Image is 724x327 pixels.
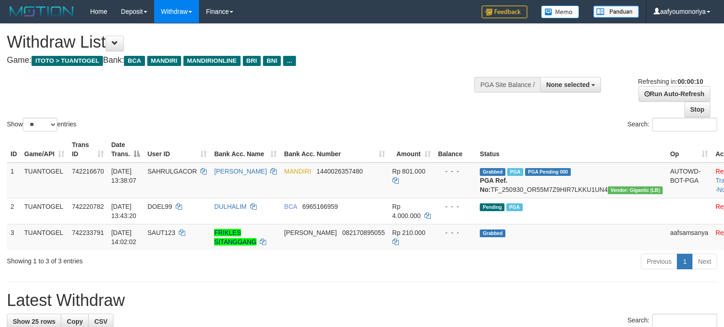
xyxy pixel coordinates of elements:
span: BNI [263,56,281,66]
span: SAUT123 [147,229,175,236]
th: Trans ID: activate to sort column ascending [68,136,107,163]
span: 742233791 [72,229,104,236]
img: Feedback.jpg [482,5,527,18]
span: [DATE] 13:43:20 [111,203,136,219]
th: Status [476,136,666,163]
td: TF_250930_OR55M7Z9HIR7LKKU1UN4 [476,163,666,198]
td: TUANTOGEL [21,198,68,224]
th: Amount: activate to sort column ascending [389,136,434,163]
th: Bank Acc. Name: activate to sort column ascending [210,136,280,163]
div: PGA Site Balance / [474,77,540,93]
span: Vendor URL: https://dashboard.q2checkout.com/secure [608,186,663,194]
a: DULHALIM [214,203,247,210]
img: Button%20Memo.svg [541,5,579,18]
td: aafsamsanya [666,224,712,250]
span: None selected [546,81,590,88]
span: Refreshing in: [638,78,703,85]
td: TUANTOGEL [21,163,68,198]
span: BCA [284,203,297,210]
span: ... [283,56,295,66]
td: 1 [7,163,21,198]
span: MANDIRI [147,56,181,66]
span: Pending [480,203,504,211]
a: Run Auto-Refresh [638,86,710,102]
select: Showentries [23,118,57,131]
div: - - - [438,228,473,237]
a: Stop [684,102,710,117]
span: Copy 1440026357480 to clipboard [316,168,363,175]
div: - - - [438,202,473,211]
span: Marked by aafGavi [507,168,523,176]
a: FRIKLES SITANGGANG [214,229,256,245]
a: Previous [641,254,677,269]
span: CSV [94,318,107,325]
span: Grabbed [480,229,505,237]
span: Rp 210.000 [392,229,425,236]
a: [PERSON_NAME] [214,168,267,175]
h4: Game: Bank: [7,56,473,65]
span: 742220782 [72,203,104,210]
span: 742216670 [72,168,104,175]
span: BCA [124,56,145,66]
label: Search: [627,118,717,131]
span: Copy [67,318,83,325]
th: Game/API: activate to sort column ascending [21,136,68,163]
span: DOEL99 [147,203,172,210]
td: 2 [7,198,21,224]
span: [DATE] 14:02:02 [111,229,136,245]
span: Copy 082170895055 to clipboard [342,229,385,236]
span: Rp 4.000.000 [392,203,421,219]
span: SAHRULGACOR [147,168,197,175]
td: 3 [7,224,21,250]
th: Balance [434,136,477,163]
img: MOTION_logo.png [7,5,76,18]
input: Search: [652,118,717,131]
h1: Withdraw List [7,33,473,51]
th: Op: activate to sort column ascending [666,136,712,163]
th: Bank Acc. Number: activate to sort column ascending [280,136,388,163]
span: BRI [243,56,261,66]
span: Copy 6965166959 to clipboard [302,203,338,210]
span: [DATE] 13:38:07 [111,168,136,184]
th: Date Trans.: activate to sort column descending [107,136,144,163]
span: MANDIRIONLINE [183,56,241,66]
span: Show 25 rows [13,318,55,325]
span: PGA Pending [525,168,571,176]
span: Marked by aafGavi [506,203,522,211]
span: Grabbed [480,168,505,176]
th: ID [7,136,21,163]
b: PGA Ref. No: [480,177,507,193]
a: Next [692,254,717,269]
span: ITOTO > TUANTOGEL [32,56,103,66]
td: AUTOWD-BOT-PGA [666,163,712,198]
th: User ID: activate to sort column ascending [144,136,210,163]
span: MANDIRI [284,168,311,175]
label: Show entries [7,118,76,131]
a: 1 [677,254,692,269]
td: TUANTOGEL [21,224,68,250]
span: [PERSON_NAME] [284,229,337,236]
div: Showing 1 to 3 of 3 entries [7,253,295,266]
img: panduan.png [593,5,639,18]
span: Rp 801.000 [392,168,425,175]
h1: Latest Withdraw [7,291,717,310]
button: None selected [540,77,601,93]
strong: 00:00:10 [677,78,703,85]
div: - - - [438,167,473,176]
